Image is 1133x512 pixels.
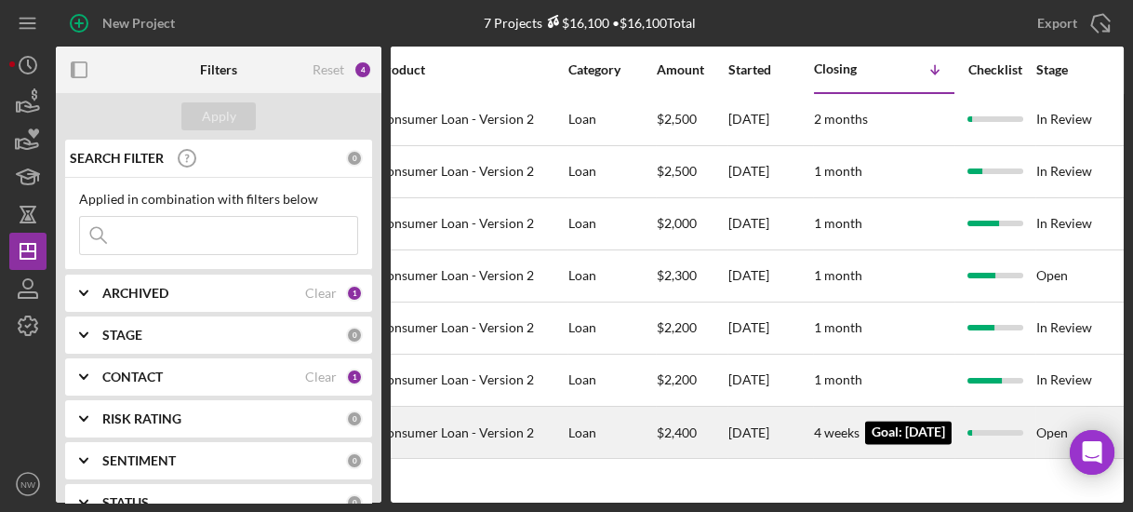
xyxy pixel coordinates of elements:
div: Consumer Loan - Version 2 [378,199,564,249]
div: Started [728,62,812,77]
time: 1 month [814,371,862,387]
span: $2,200 [657,319,697,335]
b: SENTIMENT [102,453,176,468]
div: 1 [346,369,363,385]
div: [DATE] [728,95,812,144]
div: In Review [1036,147,1126,196]
div: 0 [346,411,363,427]
time: 4 weeks [814,424,860,440]
b: RISK RATING [102,411,181,426]
div: Product [378,62,564,77]
div: Apply [202,102,236,130]
div: Export [1037,5,1077,42]
div: Loan [568,199,655,249]
div: 0 [346,494,363,511]
div: [DATE] [728,356,812,405]
div: Loan [568,303,655,353]
div: 7 Projects • $16,100 Total [484,15,696,31]
div: Consumer Loan - Version 2 [378,408,564,457]
button: Export [1019,5,1124,42]
div: Applied in combination with filters below [79,192,358,207]
div: Loan [568,356,655,405]
div: $16,100 [542,15,609,31]
div: In Review [1036,199,1126,249]
div: Consumer Loan - Version 2 [378,95,564,144]
div: 0 [346,452,363,469]
div: Consumer Loan - Version 2 [378,303,564,353]
div: Amount [657,62,726,77]
div: [DATE] [728,147,812,196]
div: Reset [313,62,344,77]
div: Clear [305,370,337,384]
b: ARCHIVED [102,286,168,301]
span: $2,500 [657,111,697,127]
button: Apply [181,102,256,130]
div: [DATE] [728,199,812,249]
button: New Project [56,5,193,42]
span: $2,400 [657,424,697,440]
div: Loan [568,95,655,144]
div: Loan [568,147,655,196]
div: [DATE] [728,251,812,301]
div: Open [1036,251,1126,301]
div: 0 [346,327,363,344]
b: STATUS [102,495,149,510]
div: Clear [305,286,337,301]
span: $2,200 [657,371,697,387]
div: 0 [346,150,363,167]
div: In Review [1036,356,1126,405]
div: Loan [568,408,655,457]
time: 2 months [814,111,868,127]
div: Stage [1036,62,1126,77]
div: Checklist [955,62,1034,77]
b: STAGE [102,328,142,343]
span: $2,000 [657,215,697,231]
div: New Project [102,5,175,42]
time: 1 month [814,215,862,231]
div: Consumer Loan - Version 2 [378,147,564,196]
div: Consumer Loan - Version 2 [378,356,564,405]
time: 1 month [814,267,862,283]
b: Filters [200,62,237,77]
div: Open Intercom Messenger [1070,430,1114,475]
text: NW [20,479,36,490]
button: NW [9,465,47,503]
div: [DATE] [728,303,812,353]
div: Category [568,62,655,77]
time: 1 month [814,319,862,335]
div: 1 [346,285,363,302]
div: In Review [1036,303,1126,353]
b: SEARCH FILTER [70,151,164,166]
b: CONTACT [102,370,163,384]
div: [DATE] [728,408,812,457]
div: 4 [353,61,372,79]
div: Closing [814,61,884,76]
div: Open [1036,408,1126,457]
div: Loan [568,251,655,301]
div: Consumer Loan - Version 2 [378,251,564,301]
span: $2,300 [657,267,697,283]
div: In Review [1036,95,1126,144]
time: 1 month [814,163,862,179]
span: $2,500 [657,163,697,179]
